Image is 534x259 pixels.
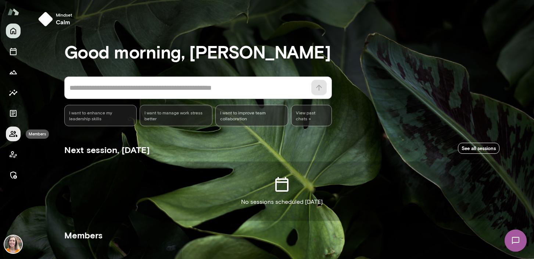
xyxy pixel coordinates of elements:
[4,235,22,253] img: Carrie Kelly
[64,229,499,241] h5: Members
[6,127,21,141] button: Members
[56,12,72,18] span: Mindset
[144,110,208,121] span: I want to manage work stress better
[26,129,49,139] div: Members
[38,12,53,26] img: mindset
[291,105,332,126] span: View past chats ->
[69,110,132,121] span: I want to enhance my leadership skills
[140,105,212,126] div: I want to manage work stress better
[7,5,19,19] img: Mento
[64,41,499,62] h3: Good morning, [PERSON_NAME]
[6,168,21,182] button: Manage
[241,198,323,206] p: No sessions scheduled [DATE]
[64,144,150,156] h5: Next session, [DATE]
[458,143,499,154] a: See all sessions
[56,18,72,26] h6: calm
[64,105,137,126] div: I want to enhance my leadership skills
[6,44,21,59] button: Sessions
[6,147,21,162] button: Client app
[6,85,21,100] button: Insights
[215,105,288,126] div: I want to improve team collaboration
[6,106,21,121] button: Documents
[220,110,283,121] span: I want to improve team collaboration
[6,24,21,38] button: Home
[35,9,78,29] button: Mindsetcalm
[6,65,21,79] button: Growth Plan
